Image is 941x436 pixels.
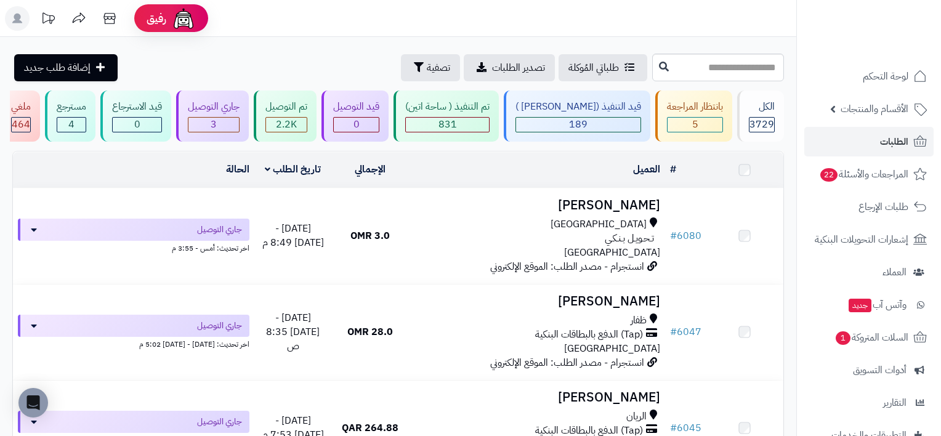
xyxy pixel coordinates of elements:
[11,100,31,114] div: ملغي
[670,228,677,243] span: #
[197,416,242,428] span: جاري التوصيل
[490,259,644,274] span: انستجرام - مصدر الطلب: الموقع الإلكتروني
[490,355,644,370] span: انستجرام - مصدر الطلب: الموقع الإلكتروني
[564,341,660,356] span: [GEOGRAPHIC_DATA]
[653,91,735,142] a: بانتظار المراجعة 5
[501,91,653,142] a: قيد التنفيذ ([PERSON_NAME] ) 189
[18,388,48,418] div: Open Intercom Messenger
[438,117,457,132] span: 831
[667,100,723,114] div: بانتظار المراجعة
[350,228,390,243] span: 3.0 OMR
[406,118,489,132] div: 831
[24,60,91,75] span: إضافة طلب جديد
[334,118,379,132] div: 0
[804,388,934,418] a: التقارير
[113,118,161,132] div: 0
[858,198,908,216] span: طلبات الإرجاع
[535,328,643,342] span: (Tap) الدفع بالبطاقات البنكية
[333,100,379,114] div: قيد التوصيل
[342,421,398,435] span: 264.88 QAR
[804,257,934,287] a: العملاء
[276,117,297,132] span: 2.2K
[464,54,555,81] a: تصدير الطلبات
[18,337,249,350] div: اخر تحديث: [DATE] - [DATE] 5:02 م
[353,117,360,132] span: 0
[559,54,647,81] a: طلباتي المُوكلة
[515,100,641,114] div: قيد التنفيذ ([PERSON_NAME] )
[804,62,934,91] a: لوحة التحكم
[692,117,698,132] span: 5
[804,225,934,254] a: إشعارات التحويلات البنكية
[12,117,30,132] span: 464
[197,320,242,332] span: جاري التوصيل
[68,117,75,132] span: 4
[319,91,391,142] a: قيد التوصيل 0
[670,325,701,339] a: #6047
[266,310,320,353] span: [DATE] - [DATE] 8:35 ص
[633,162,660,177] a: العميل
[266,118,307,132] div: 2233
[112,100,162,114] div: قيد الاسترجاع
[262,221,324,250] span: [DATE] - [DATE] 8:49 م
[804,290,934,320] a: وآتس آبجديد
[670,421,677,435] span: #
[857,34,929,60] img: logo-2.png
[174,91,251,142] a: جاري التوصيل 3
[804,355,934,385] a: أدوات التسويق
[819,166,908,183] span: المراجعات والأسئلة
[551,217,647,232] span: [GEOGRAPHIC_DATA]
[413,198,660,212] h3: [PERSON_NAME]
[18,241,249,254] div: اخر تحديث: أمس - 3:55 م
[391,91,501,142] a: تم التنفيذ ( ساحة اتين) 831
[147,11,166,26] span: رفيق
[405,100,490,114] div: تم التنفيذ ( ساحة اتين)
[749,100,775,114] div: الكل
[804,159,934,189] a: المراجعات والأسئلة22
[98,91,174,142] a: قيد الاسترجاع 0
[413,390,660,405] h3: [PERSON_NAME]
[670,162,676,177] a: #
[631,313,647,328] span: ظفار
[12,118,30,132] div: 464
[849,299,871,312] span: جديد
[853,361,907,379] span: أدوات التسويق
[626,410,647,424] span: الريان
[211,117,217,132] span: 3
[14,54,118,81] a: إضافة طلب جديد
[134,117,140,132] span: 0
[57,100,86,114] div: مسترجع
[820,168,838,182] span: 22
[841,100,908,118] span: الأقسام والمنتجات
[670,421,701,435] a: #6045
[568,60,619,75] span: طلباتي المُوكلة
[880,133,908,150] span: الطلبات
[516,118,640,132] div: 189
[251,91,319,142] a: تم التوصيل 2.2K
[188,100,240,114] div: جاري التوصيل
[355,162,386,177] a: الإجمالي
[427,60,450,75] span: تصفية
[882,264,907,281] span: العملاء
[401,54,460,81] button: تصفية
[815,231,908,248] span: إشعارات التحويلات البنكية
[670,325,677,339] span: #
[569,117,588,132] span: 189
[804,127,934,156] a: الطلبات
[171,6,196,31] img: ai-face.png
[265,162,321,177] a: تاريخ الطلب
[847,296,907,313] span: وآتس آب
[564,245,660,260] span: [GEOGRAPHIC_DATA]
[226,162,249,177] a: الحالة
[735,91,786,142] a: الكل3729
[347,325,393,339] span: 28.0 OMR
[197,224,242,236] span: جاري التوصيل
[605,232,654,246] span: تـحـويـل بـنـكـي
[834,329,908,346] span: السلات المتروكة
[42,91,98,142] a: مسترجع 4
[749,117,774,132] span: 3729
[492,60,545,75] span: تصدير الطلبات
[670,228,701,243] a: #6080
[265,100,307,114] div: تم التوصيل
[804,323,934,352] a: السلات المتروكة1
[33,6,63,34] a: تحديثات المنصة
